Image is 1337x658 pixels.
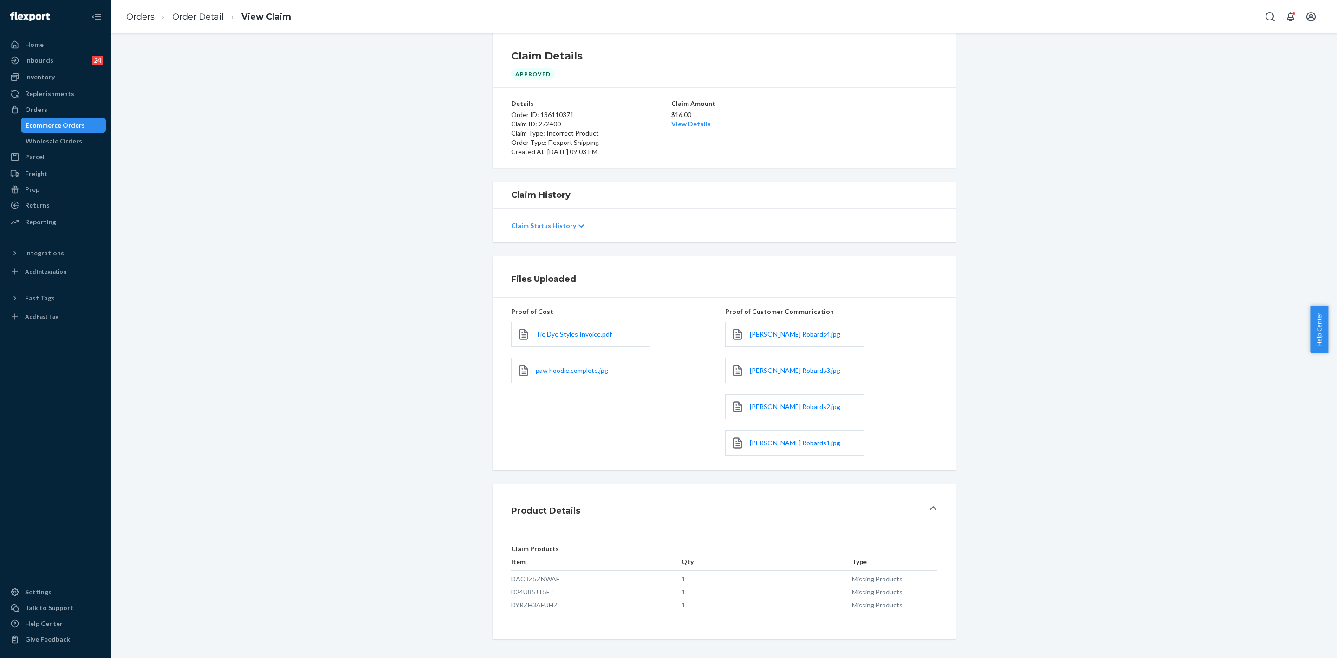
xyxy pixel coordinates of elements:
[852,557,937,571] th: Type
[511,571,681,584] td: DAC8Z5ZNWAE
[511,221,576,230] p: Claim Status History
[25,56,53,65] div: Inbounds
[6,86,106,101] a: Replenishments
[21,118,106,133] a: Ecommerce Orders
[172,12,224,22] a: Order Detail
[750,403,840,410] span: [PERSON_NAME] Robards2.jpg
[750,330,840,339] a: [PERSON_NAME] Robards4.jpg
[511,119,669,129] p: Claim ID: 272400
[511,597,681,610] td: DYRZH3AFUH7
[25,217,56,227] div: Reporting
[511,68,555,80] div: Approved
[852,571,937,584] td: Missing Products
[25,185,39,194] div: Prep
[26,121,85,130] div: Ecommerce Orders
[10,12,50,21] img: Flexport logo
[536,330,612,338] span: Tie Dye Styles Invoice.pdf
[6,215,106,229] a: Reporting
[25,152,45,162] div: Parcel
[25,587,52,597] div: Settings
[681,597,852,610] td: 1
[750,330,840,338] span: [PERSON_NAME] Robards4.jpg
[25,619,63,628] div: Help Center
[6,616,106,631] a: Help Center
[6,291,106,306] button: Fast Tags
[6,264,106,279] a: Add Integration
[1281,7,1300,26] button: Open notifications
[25,169,48,178] div: Freight
[511,544,937,554] p: Claim Products
[681,557,852,571] th: Qty
[511,557,681,571] th: Item
[1302,7,1320,26] button: Open account menu
[511,307,723,316] p: Proof of Cost
[511,147,669,156] p: Created At: [DATE] 09:03 PM
[6,70,106,85] a: Inventory
[6,37,106,52] a: Home
[511,110,669,119] p: Order ID: 136110371
[6,150,106,164] a: Parcel
[1261,7,1279,26] button: Open Search Box
[511,505,580,517] h1: Product Details
[511,129,669,138] p: Claim Type: Incorrect Product
[750,439,840,447] span: [PERSON_NAME] Robards1.jpg
[6,182,106,197] a: Prep
[750,366,840,374] span: [PERSON_NAME] Robards3.jpg
[25,248,64,258] div: Integrations
[511,49,937,64] h1: Claim Details
[25,105,47,114] div: Orders
[536,366,608,375] a: paw hoodie.complete.jpg
[852,597,937,610] td: Missing Products
[6,246,106,261] button: Integrations
[493,484,956,533] button: Product Details
[87,7,106,26] button: Close Navigation
[241,12,291,22] a: View Claim
[6,198,106,213] a: Returns
[25,313,58,320] div: Add Fast Tag
[511,273,937,285] h1: Files Uploaded
[26,137,82,146] div: Wholesale Orders
[25,89,74,98] div: Replenishments
[119,3,299,31] ol: breadcrumbs
[6,166,106,181] a: Freight
[511,189,937,201] h1: Claim History
[6,632,106,647] button: Give Feedback
[671,120,711,128] a: View Details
[6,585,106,599] a: Settings
[681,571,852,584] td: 1
[25,635,70,644] div: Give Feedback
[25,40,44,49] div: Home
[25,603,73,612] div: Talk to Support
[25,293,55,303] div: Fast Tags
[725,307,937,316] p: Proof of Customer Communication
[126,12,155,22] a: Orders
[25,72,55,82] div: Inventory
[92,56,103,65] div: 24
[21,134,106,149] a: Wholesale Orders
[6,53,106,68] a: Inbounds24
[6,600,106,615] a: Talk to Support
[511,584,681,597] td: D24U85JT5EJ
[536,366,608,374] span: paw hoodie.complete.jpg
[511,138,669,147] p: Order Type: Flexport Shipping
[750,366,840,375] a: [PERSON_NAME] Robards3.jpg
[671,110,777,119] p: $16.00
[536,330,612,339] a: Tie Dye Styles Invoice.pdf
[750,402,840,411] a: [PERSON_NAME] Robards2.jpg
[750,438,840,448] a: [PERSON_NAME] Robards1.jpg
[681,584,852,597] td: 1
[852,584,937,597] td: Missing Products
[6,102,106,117] a: Orders
[25,201,50,210] div: Returns
[671,99,777,108] p: Claim Amount
[25,267,66,275] div: Add Integration
[511,99,669,108] p: Details
[1310,306,1328,353] button: Help Center
[6,309,106,324] a: Add Fast Tag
